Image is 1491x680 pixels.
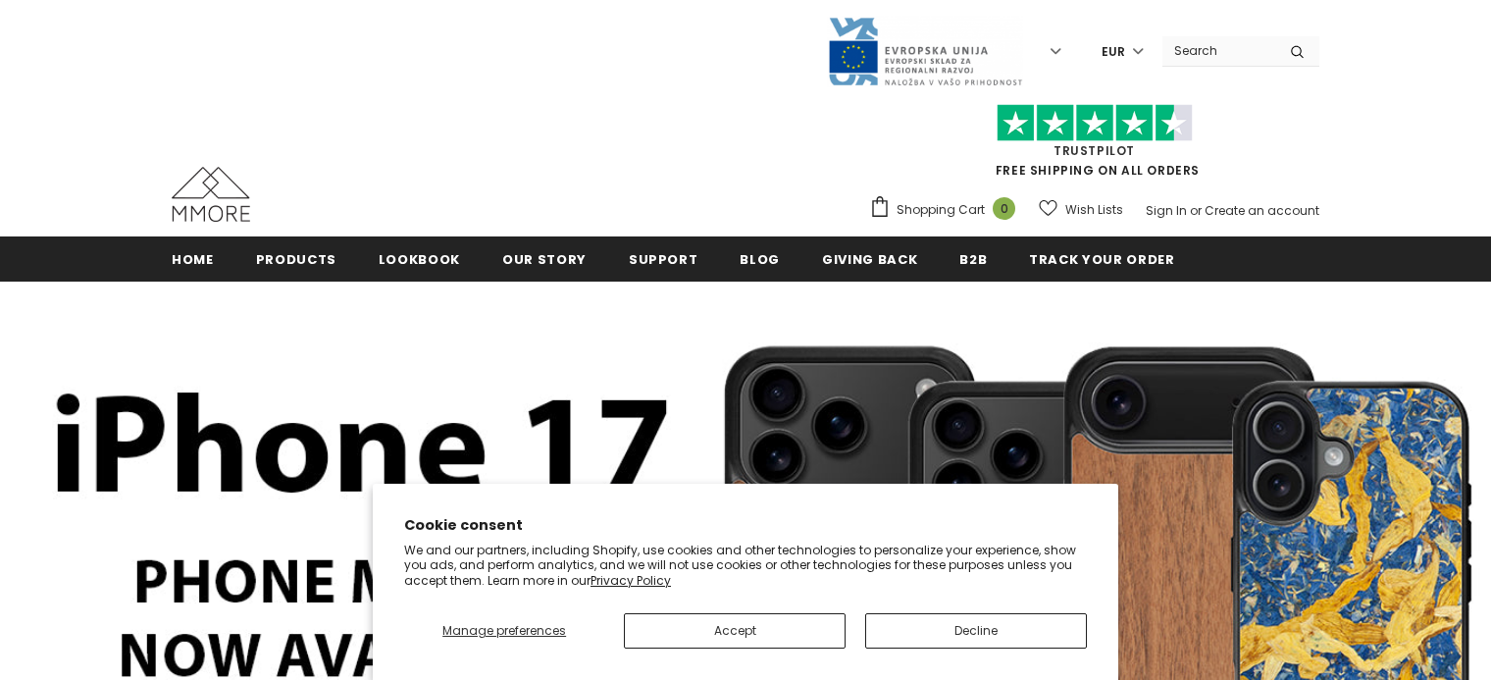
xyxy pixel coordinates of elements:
span: B2B [959,250,987,269]
input: Search Site [1162,36,1275,65]
a: Giving back [822,236,917,281]
span: or [1190,202,1202,219]
span: Giving back [822,250,917,269]
a: support [629,236,698,281]
a: Sign In [1146,202,1187,219]
img: Trust Pilot Stars [997,104,1193,142]
button: Manage preferences [404,613,604,649]
a: Wish Lists [1039,192,1123,227]
a: Lookbook [379,236,460,281]
a: Track your order [1029,236,1174,281]
img: Javni Razpis [827,16,1023,87]
button: Decline [865,613,1087,649]
a: Shopping Cart 0 [869,195,1025,225]
button: Accept [624,613,846,649]
span: FREE SHIPPING ON ALL ORDERS [869,113,1319,179]
span: Products [256,250,336,269]
span: 0 [993,197,1015,220]
a: Products [256,236,336,281]
a: B2B [959,236,987,281]
h2: Cookie consent [404,515,1087,536]
span: Our Story [502,250,587,269]
a: Our Story [502,236,587,281]
span: Manage preferences [442,622,566,639]
a: Trustpilot [1054,142,1135,159]
span: support [629,250,698,269]
a: Create an account [1205,202,1319,219]
span: EUR [1102,42,1125,62]
p: We and our partners, including Shopify, use cookies and other technologies to personalize your ex... [404,543,1087,589]
span: Blog [740,250,780,269]
img: MMORE Cases [172,167,250,222]
span: Lookbook [379,250,460,269]
span: Home [172,250,214,269]
span: Shopping Cart [897,200,985,220]
span: Wish Lists [1065,200,1123,220]
a: Javni Razpis [827,42,1023,59]
a: Privacy Policy [591,572,671,589]
a: Blog [740,236,780,281]
a: Home [172,236,214,281]
span: Track your order [1029,250,1174,269]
